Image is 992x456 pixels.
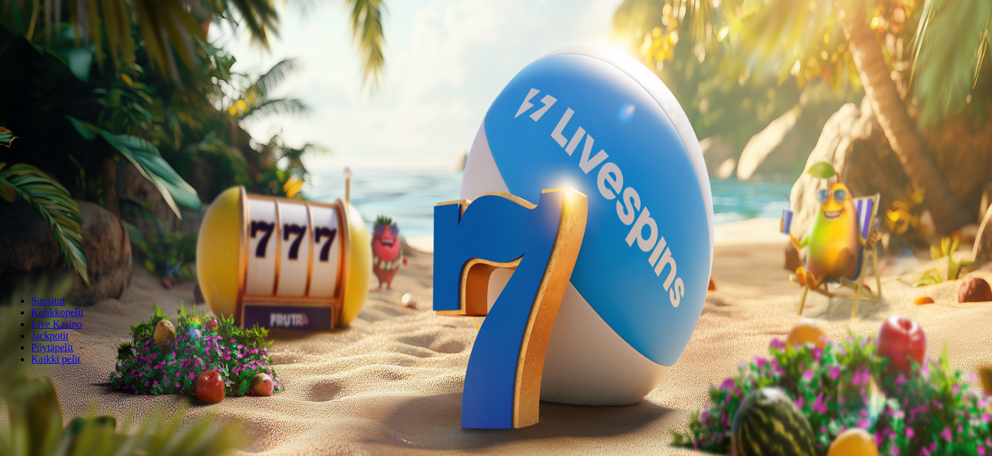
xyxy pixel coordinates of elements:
[31,354,80,365] span: Kaikki pelit
[5,273,987,365] nav: Lobby
[5,273,987,389] header: Lobby
[31,307,84,318] span: Kolikkopelit
[31,295,65,306] span: Suositut
[31,318,82,330] span: Live Kasino
[31,330,69,341] span: Jackpotit
[31,342,73,353] span: Pöytäpelit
